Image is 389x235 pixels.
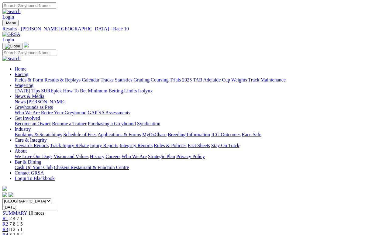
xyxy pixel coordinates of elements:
span: 8 2 5 1 [9,227,23,232]
a: Home [15,66,26,71]
a: Results & Replays [44,77,81,82]
div: News & Media [15,99,387,105]
span: 10 races [28,210,44,216]
a: Purchasing a Greyhound [88,121,136,126]
input: Select date [2,204,56,210]
a: Race Safe [242,132,261,137]
a: MyOzChase [142,132,167,137]
a: About [15,148,27,154]
a: Care & Integrity [15,137,47,143]
a: We Love Our Dogs [15,154,52,159]
div: Get Involved [15,121,387,126]
a: Calendar [82,77,99,82]
a: Results - [PERSON_NAME][GEOGRAPHIC_DATA] - Race 10 [2,26,387,32]
a: SUMMARY [2,210,27,216]
a: Contact GRSA [15,170,44,175]
a: Vision and Values [53,154,88,159]
a: News & Media [15,94,44,99]
a: SUREpick [41,88,62,93]
a: Syndication [137,121,160,126]
a: Stewards Reports [15,143,49,148]
a: Login [2,14,14,19]
a: [DATE] Tips [15,88,40,93]
a: Become a Trainer [52,121,87,126]
a: Bar & Dining [15,159,41,164]
a: Fields & Form [15,77,43,82]
a: Isolynx [138,88,153,93]
a: Who We Are [15,110,40,115]
a: Who We Are [122,154,147,159]
a: Stay On Track [211,143,239,148]
img: Close [5,44,20,49]
a: R2 [2,221,8,226]
a: ICG Outcomes [211,132,240,137]
img: Search [2,9,21,14]
div: Racing [15,77,387,83]
a: Greyhounds as Pets [15,105,53,110]
a: Rules & Policies [154,143,187,148]
input: Search [2,2,56,9]
a: Fact Sheets [188,143,210,148]
img: logo-grsa-white.png [2,186,7,191]
img: Search [2,56,21,61]
a: How To Bet [63,88,87,93]
a: 2025 TAB Adelaide Cup [182,77,230,82]
a: History [90,154,104,159]
a: Cash Up Your Club [15,165,53,170]
a: R1 [2,216,8,221]
input: Search [2,50,56,56]
a: Login [2,37,14,42]
div: About [15,154,387,159]
a: Careers [105,154,120,159]
a: Retire Your Greyhound [41,110,87,115]
a: Minimum Betting Limits [88,88,137,93]
a: Get Involved [15,116,40,121]
a: Tracks [101,77,114,82]
a: News [15,99,26,104]
a: Industry [15,126,31,132]
a: Privacy Policy [176,154,205,159]
div: Industry [15,132,387,137]
a: Integrity Reports [119,143,153,148]
span: 7 8 1 5 [9,221,23,226]
div: Wagering [15,88,387,94]
img: logo-grsa-white.png [24,43,29,47]
a: Applications & Forms [98,132,141,137]
a: Schedule of Fees [63,132,96,137]
a: Strategic Plan [148,154,175,159]
img: twitter.svg [9,192,13,197]
a: Become an Owner [15,121,51,126]
a: Coursing [151,77,169,82]
a: Login To Blackbook [15,176,55,181]
a: [PERSON_NAME] [27,99,65,104]
img: facebook.svg [2,192,7,197]
button: Toggle navigation [2,20,19,26]
img: GRSA [2,32,20,37]
a: Bookings & Scratchings [15,132,62,137]
span: 2 4 7 1 [9,216,23,221]
a: Trials [170,77,181,82]
a: Weights [231,77,247,82]
button: Toggle navigation [2,43,22,50]
div: Greyhounds as Pets [15,110,387,116]
a: Chasers Restaurant & Function Centre [54,165,129,170]
a: GAP SA Assessments [88,110,130,115]
a: Breeding Information [168,132,210,137]
a: Statistics [115,77,133,82]
a: Injury Reports [90,143,118,148]
a: R3 [2,227,8,232]
div: Bar & Dining [15,165,387,170]
span: Menu [6,21,16,25]
div: Care & Integrity [15,143,387,148]
a: Wagering [15,83,33,88]
a: Track Injury Rebate [50,143,89,148]
a: Grading [134,77,150,82]
a: Racing [15,72,28,77]
a: Track Maintenance [248,77,286,82]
